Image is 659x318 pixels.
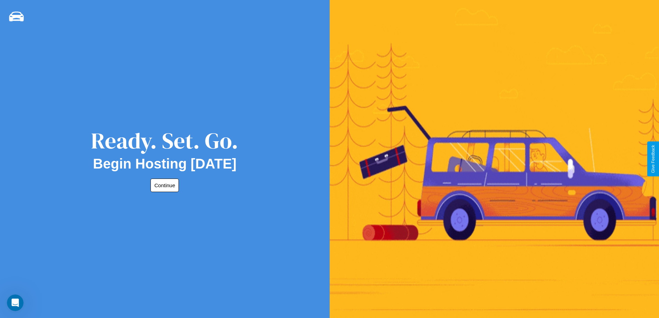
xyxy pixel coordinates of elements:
[91,125,238,156] div: Ready. Set. Go.
[93,156,237,172] h2: Begin Hosting [DATE]
[150,179,179,192] button: Continue
[7,294,24,311] iframe: Intercom live chat
[651,145,656,173] div: Give Feedback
